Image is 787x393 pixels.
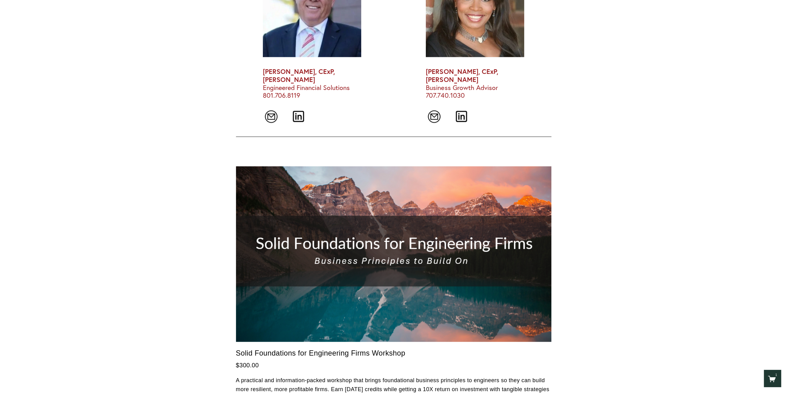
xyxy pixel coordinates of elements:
a: LinkedIn icon [453,110,470,123]
h3: Engineered Financial Solutions 801.706.8119 [263,68,361,100]
span: 1 [775,373,777,377]
a: One item in cart [768,375,776,383]
strong: [PERSON_NAME], CExP, [PERSON_NAME] [426,67,500,84]
h3: Business Growth Advisor 707.740.1030 [426,68,524,100]
img: Solid Foundations for Engineering Firms Workshop [236,166,551,342]
div: $300.00 [236,361,551,370]
a: Solid Foundations for Engineering Firms Workshop [236,348,405,359]
a: email icon [426,110,443,123]
a: LinkedIn icon [290,110,307,123]
a: email icon [263,110,280,123]
strong: [PERSON_NAME], CExP, [PERSON_NAME] [263,67,337,84]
